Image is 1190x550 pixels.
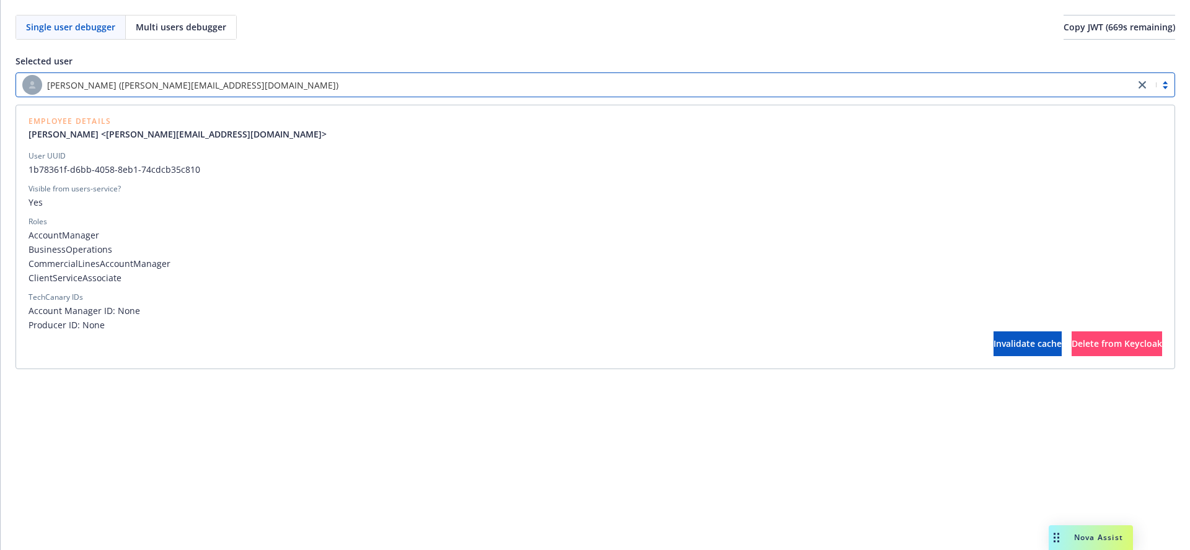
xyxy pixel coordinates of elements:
span: Multi users debugger [136,20,226,33]
a: close [1135,77,1150,92]
span: Invalidate cache [994,338,1062,349]
a: [PERSON_NAME] <[PERSON_NAME][EMAIL_ADDRESS][DOMAIN_NAME]> [29,128,337,141]
div: Roles [29,216,47,227]
span: Producer ID: None [29,318,1162,331]
div: User UUID [29,151,66,162]
span: Selected user [15,55,73,67]
span: [PERSON_NAME] ([PERSON_NAME][EMAIL_ADDRESS][DOMAIN_NAME]) [22,75,1129,95]
span: ClientServiceAssociate [29,271,1162,284]
div: TechCanary IDs [29,292,83,303]
span: [PERSON_NAME] ([PERSON_NAME][EMAIL_ADDRESS][DOMAIN_NAME]) [47,79,338,92]
span: BusinessOperations [29,243,1162,256]
span: Single user debugger [26,20,115,33]
span: 1b78361f-d6bb-4058-8eb1-74cdcb35c810 [29,163,1162,176]
span: CommercialLinesAccountManager [29,257,1162,270]
span: Delete from Keycloak [1072,338,1162,349]
button: Copy JWT (669s remaining) [1064,15,1175,40]
button: Nova Assist [1049,525,1133,550]
span: Account Manager ID: None [29,304,1162,317]
span: Copy JWT ( 669 s remaining) [1064,21,1175,33]
div: Drag to move [1049,525,1064,550]
span: Employee Details [29,118,337,125]
div: Visible from users-service? [29,183,121,194]
button: Delete from Keycloak [1072,331,1162,356]
span: AccountManager [29,229,1162,242]
span: Nova Assist [1074,532,1123,543]
span: Yes [29,196,1162,209]
button: Invalidate cache [994,331,1062,356]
